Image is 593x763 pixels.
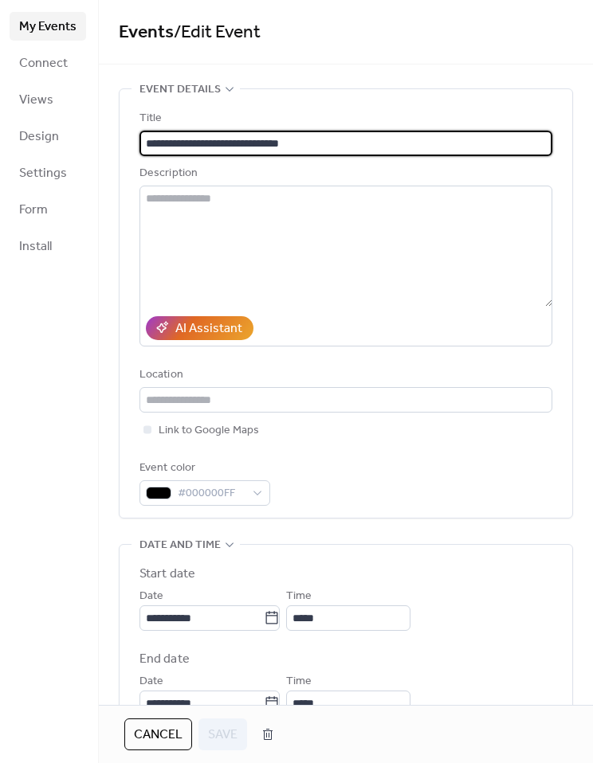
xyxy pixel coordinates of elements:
a: Settings [10,158,86,187]
span: Views [19,91,53,110]
span: Form [19,201,48,220]
a: My Events [10,12,86,41]
span: Date [139,672,163,691]
a: Install [10,232,86,260]
span: Time [286,587,312,606]
a: Connect [10,49,86,77]
span: Date and time [139,536,221,555]
span: Design [19,127,59,147]
div: End date [139,650,190,669]
a: Design [10,122,86,151]
span: Date [139,587,163,606]
span: Event details [139,80,221,100]
span: My Events [19,18,77,37]
button: Cancel [124,718,192,750]
span: / Edit Event [174,15,261,50]
a: Views [10,85,86,114]
a: Form [10,195,86,224]
span: Time [286,672,312,691]
div: Description [139,164,549,183]
div: Location [139,366,549,385]
span: #000000FF [178,484,245,503]
div: Start date [139,565,195,584]
button: AI Assistant [146,316,253,340]
span: Cancel [134,726,183,745]
span: Link to Google Maps [159,421,259,440]
span: Settings [19,164,67,183]
div: Title [139,109,549,128]
a: Events [119,15,174,50]
div: AI Assistant [175,319,242,338]
span: Connect [19,54,68,73]
span: Install [19,237,52,256]
div: Event color [139,459,267,478]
